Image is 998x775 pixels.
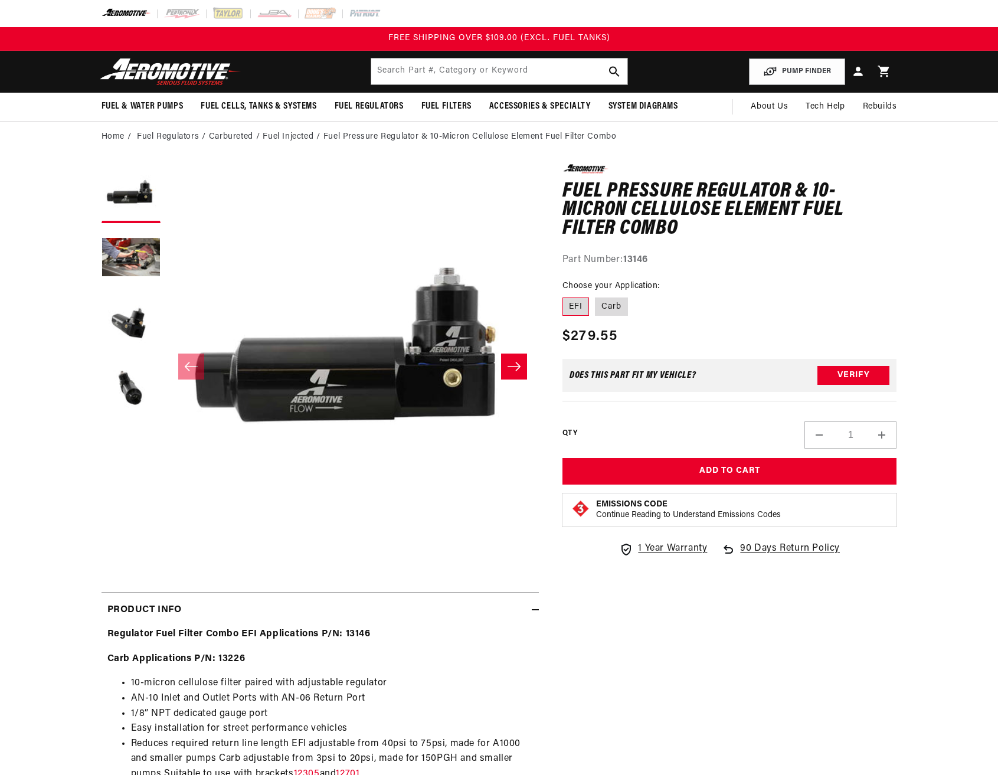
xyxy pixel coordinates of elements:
strong: EFI Applications P/N: 13146 [241,629,370,639]
div: Part Number: [562,253,897,268]
span: Fuel Cells, Tanks & Systems [201,100,316,113]
button: Slide right [501,354,527,380]
a: About Us [742,93,797,121]
summary: Tech Help [797,93,853,121]
button: Add to Cart [562,458,897,485]
li: Easy installation for street performance vehicles [131,721,533,737]
h1: Fuel Pressure Regulator & 10-Micron Cellulose Element Fuel Filter Combo [562,182,897,238]
button: Load image 1 in gallery view [102,164,161,223]
label: EFI [562,297,589,316]
strong: Regulator Fuel Filter Combo [107,629,239,639]
nav: breadcrumbs [102,130,897,143]
p: Continue Reading to Understand Emissions Codes [596,510,781,521]
span: $279.55 [562,326,617,347]
a: 1 Year Warranty [619,541,707,557]
span: Fuel Filters [421,100,472,113]
span: 1 Year Warranty [638,541,707,557]
li: AN-10 Inlet and Outlet Ports with AN-06 Return Port [131,691,533,707]
li: Carbureted [209,130,263,143]
media-gallery: Gallery Viewer [102,164,539,568]
button: Verify [817,366,889,385]
summary: Product Info [102,593,539,627]
a: Home [102,130,125,143]
span: 90 Days Return Policy [740,541,840,568]
summary: Fuel Regulators [326,93,413,120]
strong: Emissions Code [596,500,667,509]
span: Accessories & Specialty [489,100,591,113]
strong: Carb Applications P/N: 13226 [107,654,246,663]
span: Fuel & Water Pumps [102,100,184,113]
label: QTY [562,429,577,439]
li: Fuel Pressure Regulator & 10-Micron Cellulose Element Fuel Filter Combo [323,130,617,143]
button: Load image 3 in gallery view [102,294,161,353]
li: 1/8” NPT dedicated gauge port [131,707,533,722]
button: Emissions CodeContinue Reading to Understand Emissions Codes [596,499,781,521]
span: Rebuilds [863,100,897,113]
h2: Product Info [107,603,182,618]
strong: 13146 [623,255,648,264]
span: Fuel Regulators [335,100,404,113]
summary: Fuel Filters [413,93,480,120]
input: Search by Part Number, Category or Keyword [371,58,627,84]
img: Aeromotive [97,58,244,86]
summary: System Diagrams [600,93,687,120]
li: Fuel Injected [263,130,323,143]
button: PUMP FINDER [749,58,845,85]
label: Carb [595,297,628,316]
span: FREE SHIPPING OVER $109.00 (EXCL. FUEL TANKS) [388,34,610,42]
span: About Us [751,102,788,111]
legend: Choose your Application: [562,280,661,292]
summary: Fuel & Water Pumps [93,93,192,120]
img: Emissions code [571,499,590,518]
button: Load image 4 in gallery view [102,359,161,418]
li: Fuel Regulators [137,130,209,143]
summary: Rebuilds [854,93,906,121]
div: Does This part fit My vehicle? [570,371,696,380]
li: 10-micron cellulose filter paired with adjustable regulator [131,676,533,691]
a: 90 Days Return Policy [721,541,840,568]
summary: Accessories & Specialty [480,93,600,120]
button: search button [601,58,627,84]
span: Tech Help [806,100,845,113]
summary: Fuel Cells, Tanks & Systems [192,93,325,120]
button: Load image 2 in gallery view [102,229,161,288]
span: System Diagrams [608,100,678,113]
button: Slide left [178,354,204,380]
